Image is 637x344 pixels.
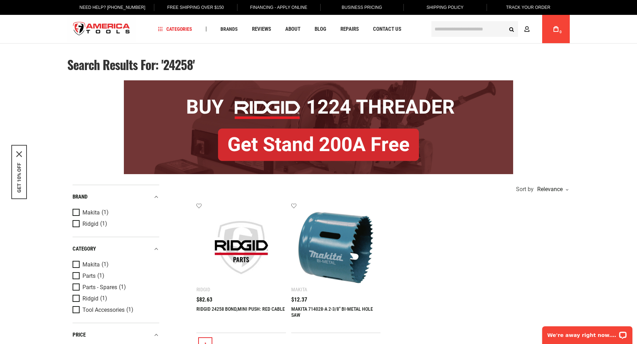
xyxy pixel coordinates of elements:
[220,27,238,31] span: Brands
[426,5,464,10] span: Shipping Policy
[559,30,562,34] span: 0
[196,297,212,303] span: $82.63
[82,210,100,216] span: Makita
[126,307,133,313] span: (1)
[73,272,157,280] a: Parts (1)
[16,151,22,157] button: Close
[196,287,210,292] div: Ridgid
[158,27,192,31] span: Categories
[82,262,100,268] span: Makita
[311,24,329,34] a: Blog
[73,209,157,217] a: Makita (1)
[97,273,104,279] span: (1)
[291,306,373,318] a: MAKITA 714028-A 2-3/8" BI-METAL HOLE SAW
[298,210,374,285] img: MAKITA 714028-A 2-3/8
[291,297,307,303] span: $12.37
[73,261,157,269] a: Makita (1)
[73,192,159,202] div: Brand
[538,322,637,344] iframe: LiveChat chat widget
[16,163,22,193] button: GET 10% OFF
[196,306,285,312] a: RIDGID 24258 BOND,MINI PUSH: RED CABLE
[82,273,96,279] span: Parts
[549,15,563,43] a: 0
[315,27,326,32] span: Blog
[370,24,404,34] a: Contact Us
[505,22,518,36] button: Search
[252,27,271,32] span: Reviews
[516,187,534,192] span: Sort by
[16,151,22,157] svg: close icon
[282,24,304,34] a: About
[73,220,157,228] a: Ridgid (1)
[82,221,98,227] span: Ridgid
[291,287,307,292] div: Makita
[119,284,126,290] span: (1)
[100,221,107,227] span: (1)
[82,284,117,291] span: Parts - Spares
[73,283,157,291] a: Parts - Spares (1)
[124,80,513,174] img: BOGO: Buy RIDGID® 1224 Threader, Get Stand 200A Free!
[73,244,159,254] div: category
[67,16,136,42] a: store logo
[73,330,159,340] div: price
[373,27,401,32] span: Contact Us
[217,24,241,34] a: Brands
[249,24,274,34] a: Reviews
[124,80,513,86] a: BOGO: Buy RIDGID® 1224 Threader, Get Stand 200A Free!
[82,296,98,302] span: Ridgid
[285,27,300,32] span: About
[340,27,359,32] span: Repairs
[73,306,157,314] a: Tool Accessories (1)
[67,55,195,74] span: Search results for: '24258'
[535,187,568,192] div: Relevance
[155,24,195,34] a: Categories
[73,295,157,303] a: Ridgid (1)
[102,262,109,268] span: (1)
[102,210,109,216] span: (1)
[100,296,107,302] span: (1)
[203,210,279,285] img: RIDGID 24258 BOND,MINI PUSH: RED CABLE
[337,24,362,34] a: Repairs
[67,16,136,42] img: America Tools
[82,307,125,313] span: Tool Accessories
